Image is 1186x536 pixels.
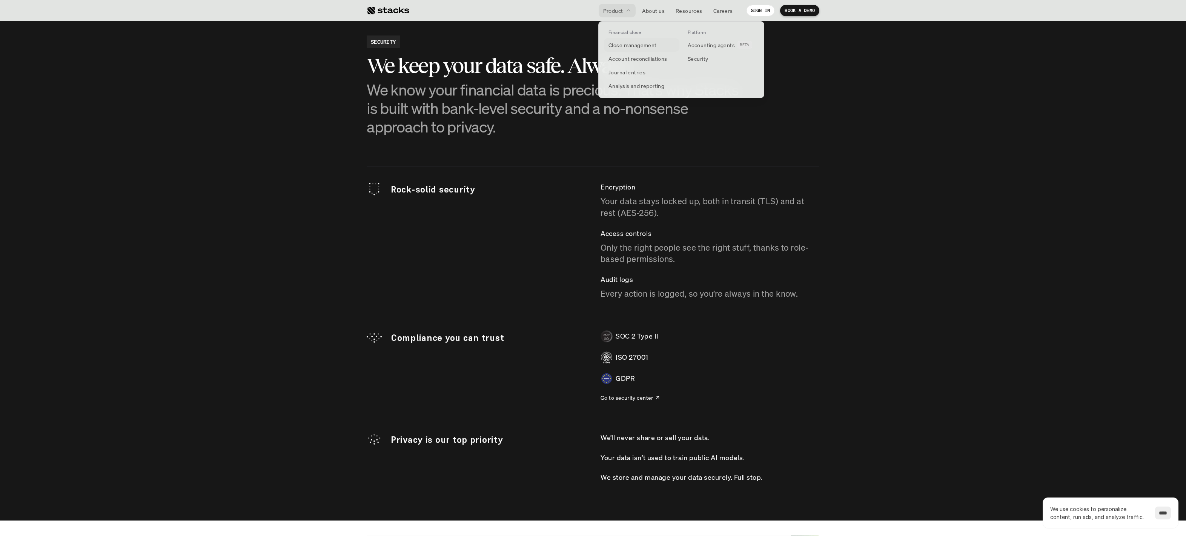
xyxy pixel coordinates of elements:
[601,394,660,402] a: Go to security center
[604,65,679,79] a: Journal entries
[780,5,819,16] a: BOOK A DEMO
[671,4,707,17] a: Resources
[608,30,641,35] p: Financial close
[391,183,585,196] p: Rock-solid security
[688,30,706,35] p: Platform
[638,4,669,17] a: About us
[747,5,775,16] a: SIGN IN
[604,38,679,52] a: Close management
[391,433,585,446] p: Privacy is our top priority
[601,242,819,265] p: Only the right people see the right stuff, thanks to role-based permissions.
[688,41,735,49] p: Accounting agents
[676,7,702,15] p: Resources
[785,8,815,13] p: BOOK A DEMO
[688,55,708,63] p: Security
[608,41,657,49] p: Close management
[713,7,733,15] p: Careers
[709,4,737,17] a: Careers
[601,394,653,402] p: Go to security center
[616,352,648,363] p: ISO 27001
[751,8,770,13] p: SIGN IN
[601,196,819,219] p: Your data stays locked up, both in transit (TLS) and at rest (AES-256).
[601,432,710,443] p: We’ll never share or sell your data.
[683,52,759,65] a: Security
[371,38,396,46] h2: SECURITY
[642,7,665,15] p: About us
[740,43,750,47] h2: BETA
[601,182,819,193] p: Encryption
[367,54,744,77] h3: We keep your data safe. Always.
[601,288,819,300] p: Every action is logged, so you’re always in the know.
[608,55,667,63] p: Account reconciliations
[391,331,585,344] p: Compliance you can trust
[89,175,122,180] a: Privacy Policy
[616,331,659,342] p: SOC 2 Type II
[601,228,819,239] p: Access controls
[601,452,745,463] p: Your data isn’t used to train public AI models.
[608,68,645,76] p: Journal entries
[367,80,744,136] p: We know your financial data is precious. That’s why Stacks is built with bank-level security and ...
[604,52,679,65] a: Account reconciliations
[601,472,762,483] p: We store and manage your data securely. Full stop.
[683,38,759,52] a: Accounting agentsBETA
[608,82,664,90] p: Analysis and reporting
[1050,505,1148,521] p: We use cookies to personalize content, run ads, and analyze traffic.
[601,274,819,285] p: Audit logs
[603,7,623,15] p: Product
[616,373,635,384] p: GDPR
[604,79,679,92] a: Analysis and reporting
